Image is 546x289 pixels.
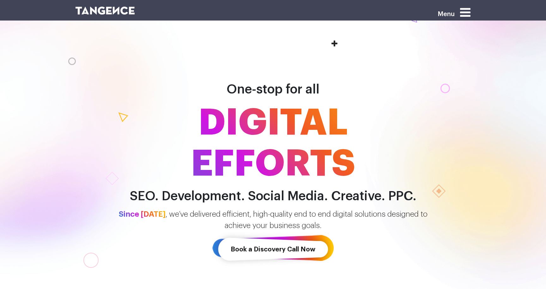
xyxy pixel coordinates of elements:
[212,231,334,268] a: Book a Discovery Call Now
[227,83,319,96] span: One-stop for all
[76,7,135,15] img: logo SVG
[93,189,453,203] h2: SEO. Development. Social Media. Creative. PPC.
[119,210,166,218] span: Since [DATE]
[93,208,453,231] p: , we’ve delivered efficient, high-quality end to end digital solutions designed to achieve your b...
[93,102,453,184] span: DIGITAL EFFORTS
